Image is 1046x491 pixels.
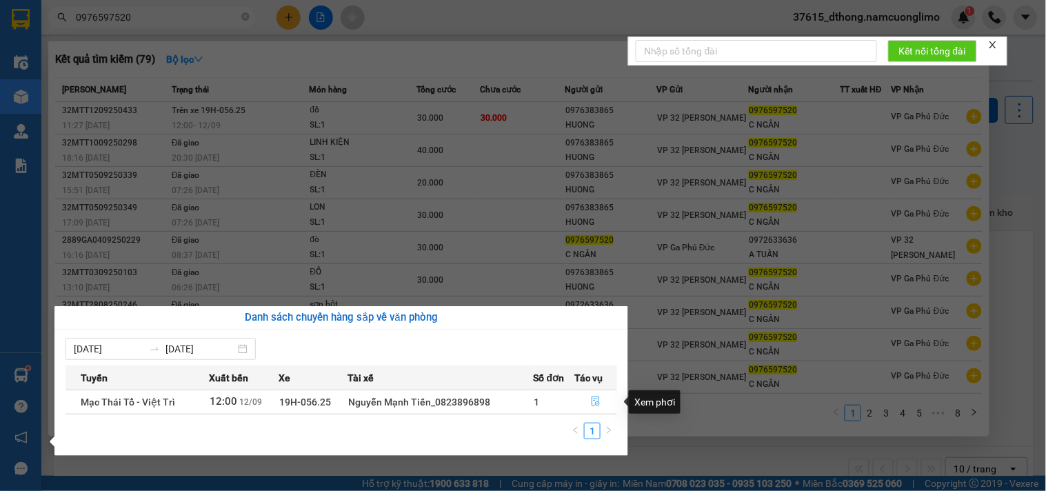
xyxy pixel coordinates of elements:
span: to [149,343,160,354]
span: Xuất bến [209,370,248,385]
span: Tài xế [348,370,374,385]
span: 1 [534,397,540,408]
span: Tác vụ [574,370,603,385]
li: Previous Page [567,423,584,439]
input: Đến ngày [165,341,235,357]
span: file-done [591,397,601,408]
li: 1 [584,423,601,439]
span: right [605,426,613,434]
span: Mạc Thái Tổ - Việt Trì [81,397,175,408]
input: Nhập số tổng đài [636,40,877,62]
span: Tuyến [81,370,108,385]
span: 12:00 [210,395,237,408]
span: 19H-056.25 [279,397,331,408]
span: Xe [279,370,290,385]
button: left [567,423,584,439]
button: file-done [575,391,616,413]
span: Kết nối tổng đài [899,43,966,59]
input: Từ ngày [74,341,143,357]
div: Danh sách chuyến hàng sắp về văn phòng [66,310,617,326]
span: left [572,426,580,434]
button: Kết nối tổng đài [888,40,977,62]
button: right [601,423,617,439]
span: 12/09 [239,397,262,407]
span: swap-right [149,343,160,354]
div: Nguyễn Mạnh Tiến_0823896898 [348,394,533,410]
li: Next Page [601,423,617,439]
span: Số đơn [534,370,565,385]
a: 1 [585,423,600,439]
span: close [988,40,998,50]
div: Xem phơi [629,390,681,414]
